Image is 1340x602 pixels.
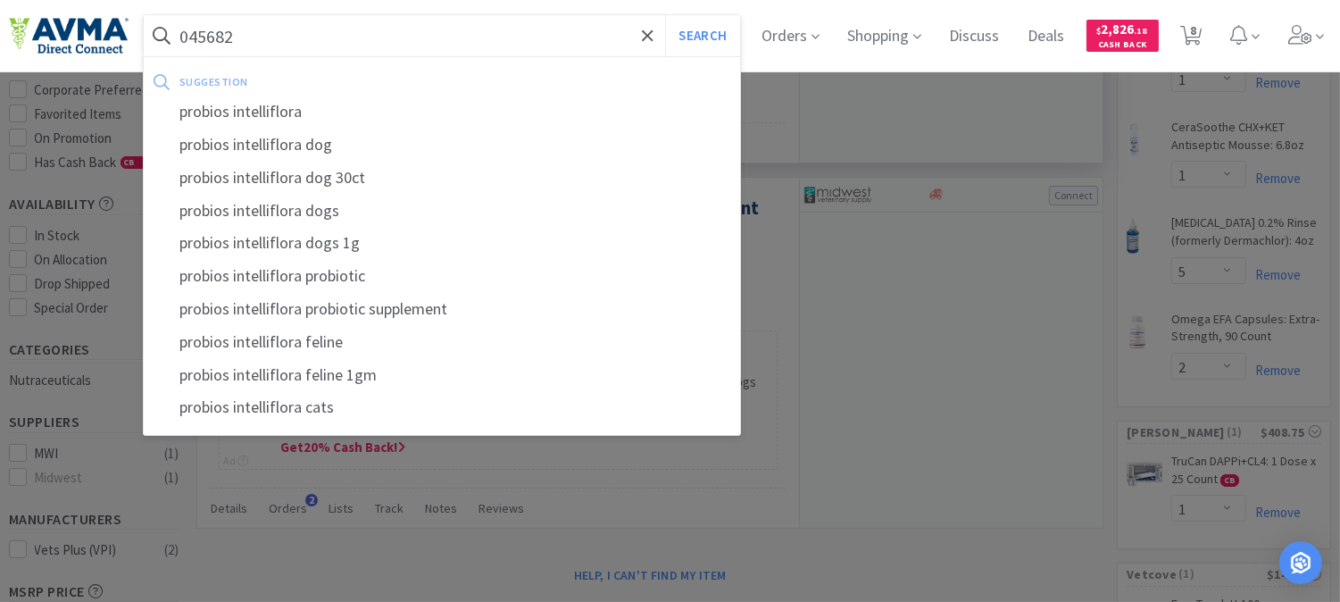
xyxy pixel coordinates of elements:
[1097,25,1102,37] span: $
[144,359,740,392] div: probios intelliflora feline 1gm
[144,195,740,228] div: probios intelliflora dogs
[1021,29,1072,45] a: Deals
[144,129,740,162] div: probios intelliflora dog
[144,15,740,56] input: Search by item, sku, manufacturer, ingredient, size...
[144,96,740,129] div: probios intelliflora
[943,29,1007,45] a: Discuss
[1086,12,1159,60] a: $2,826.18Cash Back
[1173,30,1210,46] a: 8
[144,227,740,260] div: probios intelliflora dogs 1g
[1279,541,1322,584] div: Open Intercom Messenger
[144,293,740,326] div: probios intelliflora probiotic supplement
[1097,40,1148,52] span: Cash Back
[1097,21,1148,38] span: 2,826
[144,326,740,359] div: probios intelliflora feline
[144,391,740,424] div: probios intelliflora cats
[9,17,129,54] img: e4e33dab9f054f5782a47901c742baa9_102.png
[144,260,740,293] div: probios intelliflora probiotic
[1135,25,1148,37] span: . 18
[665,15,739,56] button: Search
[179,68,488,96] div: suggestion
[144,162,740,195] div: probios intelliflora dog 30ct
